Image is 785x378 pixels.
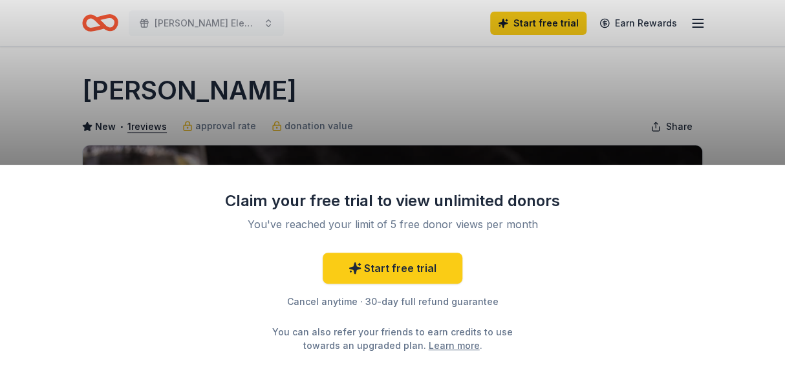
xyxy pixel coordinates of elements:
a: Start free trial [323,253,462,284]
a: Learn more [429,339,480,352]
div: You can also refer your friends to earn credits to use towards an upgraded plan. . [261,325,524,352]
div: Claim your free trial to view unlimited donors [224,191,561,211]
div: Cancel anytime · 30-day full refund guarantee [224,294,561,310]
div: You've reached your limit of 5 free donor views per month [240,216,545,232]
